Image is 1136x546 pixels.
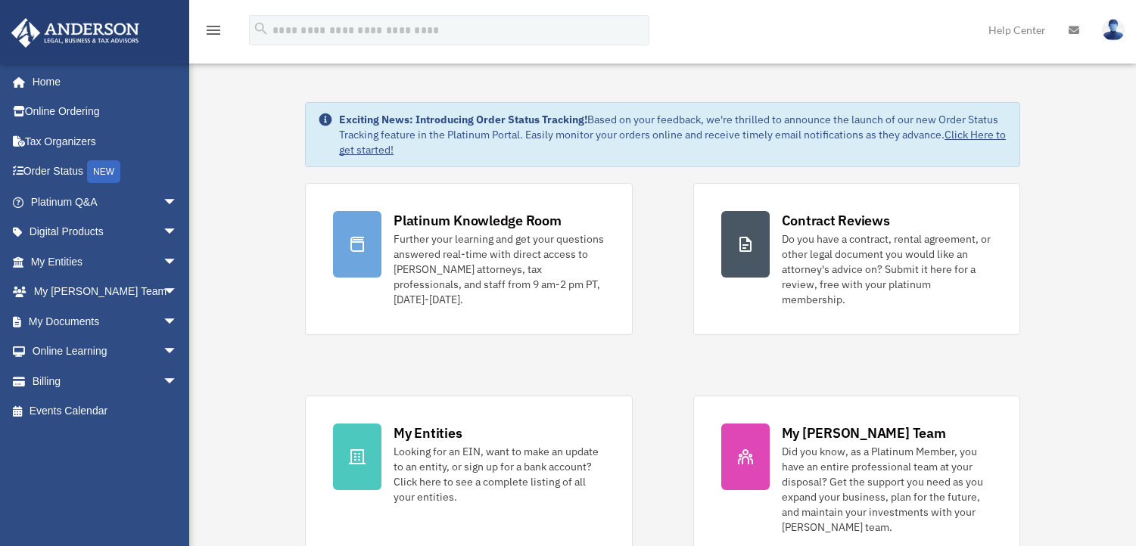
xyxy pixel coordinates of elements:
[394,423,462,442] div: My Entities
[782,423,946,442] div: My [PERSON_NAME] Team
[11,217,201,247] a: Digital Productsarrow_drop_down
[204,26,223,39] a: menu
[11,157,201,188] a: Order StatusNEW
[11,67,193,97] a: Home
[305,183,632,335] a: Platinum Knowledge Room Further your learning and get your questions answered real-time with dire...
[1102,19,1125,41] img: User Pic
[11,126,201,157] a: Tax Organizers
[11,97,201,127] a: Online Ordering
[782,211,890,230] div: Contract Reviews
[782,231,992,307] div: Do you have a contract, rental agreement, or other legal document you would like an attorney's ad...
[163,337,193,368] span: arrow_drop_down
[163,366,193,397] span: arrow_drop_down
[7,18,144,48] img: Anderson Advisors Platinum Portal
[693,183,1020,335] a: Contract Reviews Do you have a contract, rental agreement, or other legal document you would like...
[11,247,201,277] a: My Entitiesarrow_drop_down
[253,20,269,37] i: search
[163,247,193,278] span: arrow_drop_down
[11,366,201,396] a: Billingarrow_drop_down
[11,187,201,217] a: Platinum Q&Aarrow_drop_down
[11,337,201,367] a: Online Learningarrow_drop_down
[87,160,120,183] div: NEW
[204,21,223,39] i: menu
[163,187,193,218] span: arrow_drop_down
[394,211,562,230] div: Platinum Knowledge Room
[339,112,1007,157] div: Based on your feedback, we're thrilled to announce the launch of our new Order Status Tracking fe...
[11,277,201,307] a: My [PERSON_NAME] Teamarrow_drop_down
[163,306,193,337] span: arrow_drop_down
[394,444,604,504] div: Looking for an EIN, want to make an update to an entity, or sign up for a bank account? Click her...
[163,217,193,248] span: arrow_drop_down
[782,444,992,535] div: Did you know, as a Platinum Member, you have an entire professional team at your disposal? Get th...
[163,277,193,308] span: arrow_drop_down
[11,396,201,427] a: Events Calendar
[394,231,604,307] div: Further your learning and get your questions answered real-time with direct access to [PERSON_NAM...
[339,113,587,126] strong: Exciting News: Introducing Order Status Tracking!
[339,128,1006,157] a: Click Here to get started!
[11,306,201,337] a: My Documentsarrow_drop_down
